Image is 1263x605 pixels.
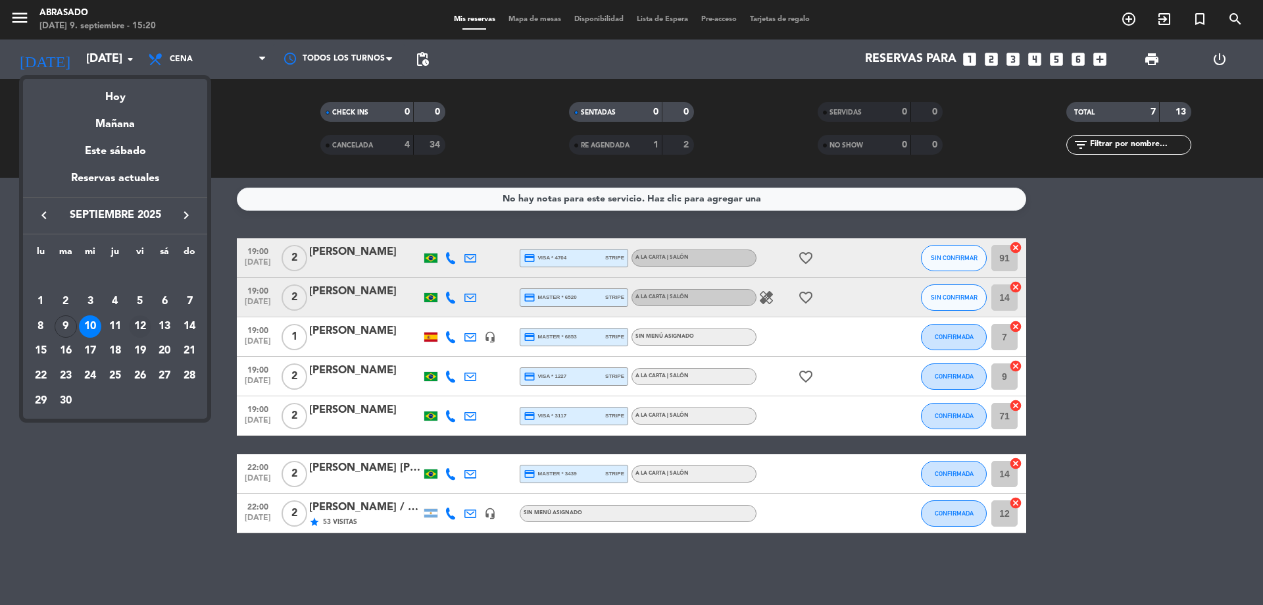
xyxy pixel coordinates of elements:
div: 14 [178,315,201,338]
td: 12 de septiembre de 2025 [128,314,153,339]
td: 21 de septiembre de 2025 [177,338,202,363]
td: 9 de septiembre de 2025 [53,314,78,339]
div: 20 [153,340,176,362]
div: 17 [79,340,101,362]
th: martes [53,244,78,265]
th: lunes [28,244,53,265]
td: 16 de septiembre de 2025 [53,338,78,363]
td: 27 de septiembre de 2025 [153,363,178,388]
td: 15 de septiembre de 2025 [28,338,53,363]
div: 19 [129,340,151,362]
td: SEP. [28,264,202,289]
button: keyboard_arrow_right [174,207,198,224]
td: 19 de septiembre de 2025 [128,338,153,363]
th: viernes [128,244,153,265]
div: Reservas actuales [23,170,207,197]
td: 22 de septiembre de 2025 [28,363,53,388]
div: 30 [55,390,77,412]
td: 3 de septiembre de 2025 [78,289,103,314]
td: 28 de septiembre de 2025 [177,363,202,388]
div: 3 [79,290,101,313]
td: 30 de septiembre de 2025 [53,388,78,413]
td: 2 de septiembre de 2025 [53,289,78,314]
td: 10 de septiembre de 2025 [78,314,103,339]
i: keyboard_arrow_right [178,207,194,223]
td: 11 de septiembre de 2025 [103,314,128,339]
div: 26 [129,365,151,387]
div: 22 [30,365,52,387]
div: 4 [104,290,126,313]
div: 18 [104,340,126,362]
td: 20 de septiembre de 2025 [153,338,178,363]
div: 28 [178,365,201,387]
div: 24 [79,365,101,387]
div: 11 [104,315,126,338]
td: 29 de septiembre de 2025 [28,388,53,413]
div: 1 [30,290,52,313]
td: 23 de septiembre de 2025 [53,363,78,388]
td: 4 de septiembre de 2025 [103,289,128,314]
button: keyboard_arrow_left [32,207,56,224]
div: Este sábado [23,133,207,170]
th: sábado [153,244,178,265]
div: 2 [55,290,77,313]
i: keyboard_arrow_left [36,207,52,223]
div: 15 [30,340,52,362]
td: 6 de septiembre de 2025 [153,289,178,314]
td: 18 de septiembre de 2025 [103,338,128,363]
td: 7 de septiembre de 2025 [177,289,202,314]
td: 26 de septiembre de 2025 [128,363,153,388]
td: 5 de septiembre de 2025 [128,289,153,314]
div: 16 [55,340,77,362]
div: 8 [30,315,52,338]
td: 8 de septiembre de 2025 [28,314,53,339]
div: 9 [55,315,77,338]
div: 12 [129,315,151,338]
div: 5 [129,290,151,313]
div: Hoy [23,79,207,106]
th: miércoles [78,244,103,265]
div: 29 [30,390,52,412]
th: domingo [177,244,202,265]
div: 7 [178,290,201,313]
div: 6 [153,290,176,313]
div: 13 [153,315,176,338]
div: 10 [79,315,101,338]
div: 27 [153,365,176,387]
td: 25 de septiembre de 2025 [103,363,128,388]
td: 17 de septiembre de 2025 [78,338,103,363]
div: 23 [55,365,77,387]
td: 24 de septiembre de 2025 [78,363,103,388]
div: 21 [178,340,201,362]
td: 14 de septiembre de 2025 [177,314,202,339]
span: septiembre 2025 [56,207,174,224]
div: 25 [104,365,126,387]
th: jueves [103,244,128,265]
td: 13 de septiembre de 2025 [153,314,178,339]
div: Mañana [23,106,207,133]
td: 1 de septiembre de 2025 [28,289,53,314]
